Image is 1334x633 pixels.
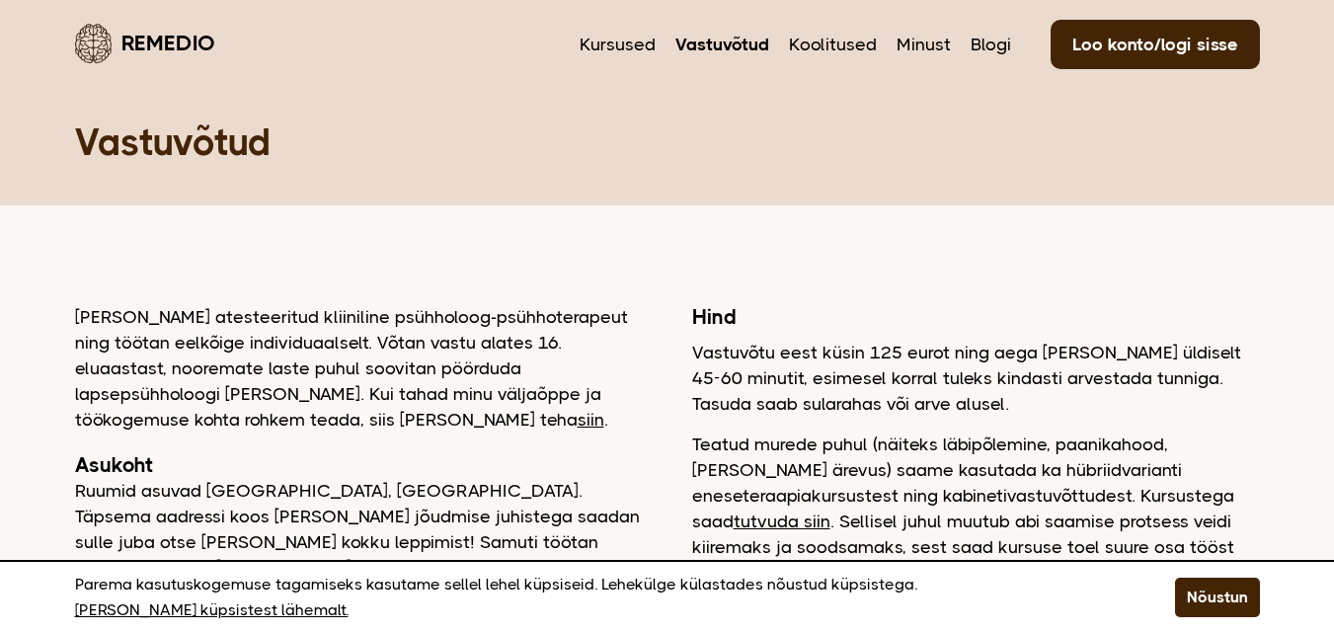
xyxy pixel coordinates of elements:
p: Ruumid asuvad [GEOGRAPHIC_DATA], [GEOGRAPHIC_DATA]. Täpsema aadressi koos [PERSON_NAME] jõudmise ... [75,478,643,581]
img: Remedio logo [75,24,112,63]
a: Koolitused [789,32,877,57]
p: Parema kasutuskogemuse tagamiseks kasutame sellel lehel küpsiseid. Lehekülge külastades nõustud k... [75,572,1126,623]
a: Minust [897,32,951,57]
a: tutvuda siin [734,512,830,531]
a: Vastuvõtud [675,32,769,57]
button: Nõustun [1175,578,1260,617]
a: Remedio [75,20,215,66]
p: Vastuvõtu eest küsin 125 eurot ning aega [PERSON_NAME] üldiselt 45-60 minutit, esimesel korral tu... [692,340,1260,417]
p: Teatud murede puhul (näiteks läbipõlemine, paanikahood, [PERSON_NAME] ärevus) saame kasutada ka h... [692,432,1260,586]
h2: Asukoht [75,452,643,478]
a: Blogi [971,32,1011,57]
a: siin [578,410,604,430]
p: [PERSON_NAME] atesteeritud kliiniline psühholoog-psühhoterapeut ning töötan eelkõige individuaals... [75,304,643,433]
a: [PERSON_NAME] küpsistest lähemalt. [75,597,349,623]
a: Loo konto/logi sisse [1051,20,1260,69]
h1: Vastuvõtud [75,119,1260,166]
h2: Hind [692,304,1260,330]
a: Kursused [580,32,656,57]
